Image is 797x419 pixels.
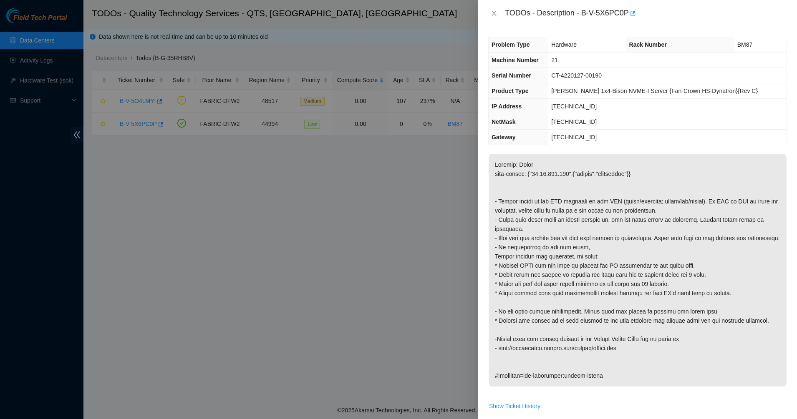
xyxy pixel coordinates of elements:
span: 21 [551,57,558,63]
button: Close [488,10,500,18]
span: CT-4220127-00190 [551,72,602,79]
span: Show Ticket History [489,401,540,411]
span: Problem Type [492,41,530,48]
span: [PERSON_NAME] 1x4-Bison NVME-I Server {Fan-Crown HS-Dynatron}{Rev C} [551,88,758,94]
span: Rack Number [629,41,667,48]
span: Gateway [492,134,516,141]
button: Show Ticket History [489,399,541,413]
p: Loremip: Dolor sita-consec: {"34.16.891.190":{"adipis":"elitseddoe"}} - Tempor incidi ut lab ETD ... [489,154,787,386]
div: TODOs - Description - B-V-5X6PC0P [505,7,787,20]
span: IP Address [492,103,522,110]
span: [TECHNICAL_ID] [551,118,597,125]
span: [TECHNICAL_ID] [551,134,597,141]
span: Product Type [492,88,528,94]
span: NetMask [492,118,516,125]
span: close [491,10,497,17]
span: BM87 [737,41,753,48]
span: Machine Number [492,57,539,63]
span: Serial Number [492,72,531,79]
span: [TECHNICAL_ID] [551,103,597,110]
span: Hardware [551,41,577,48]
